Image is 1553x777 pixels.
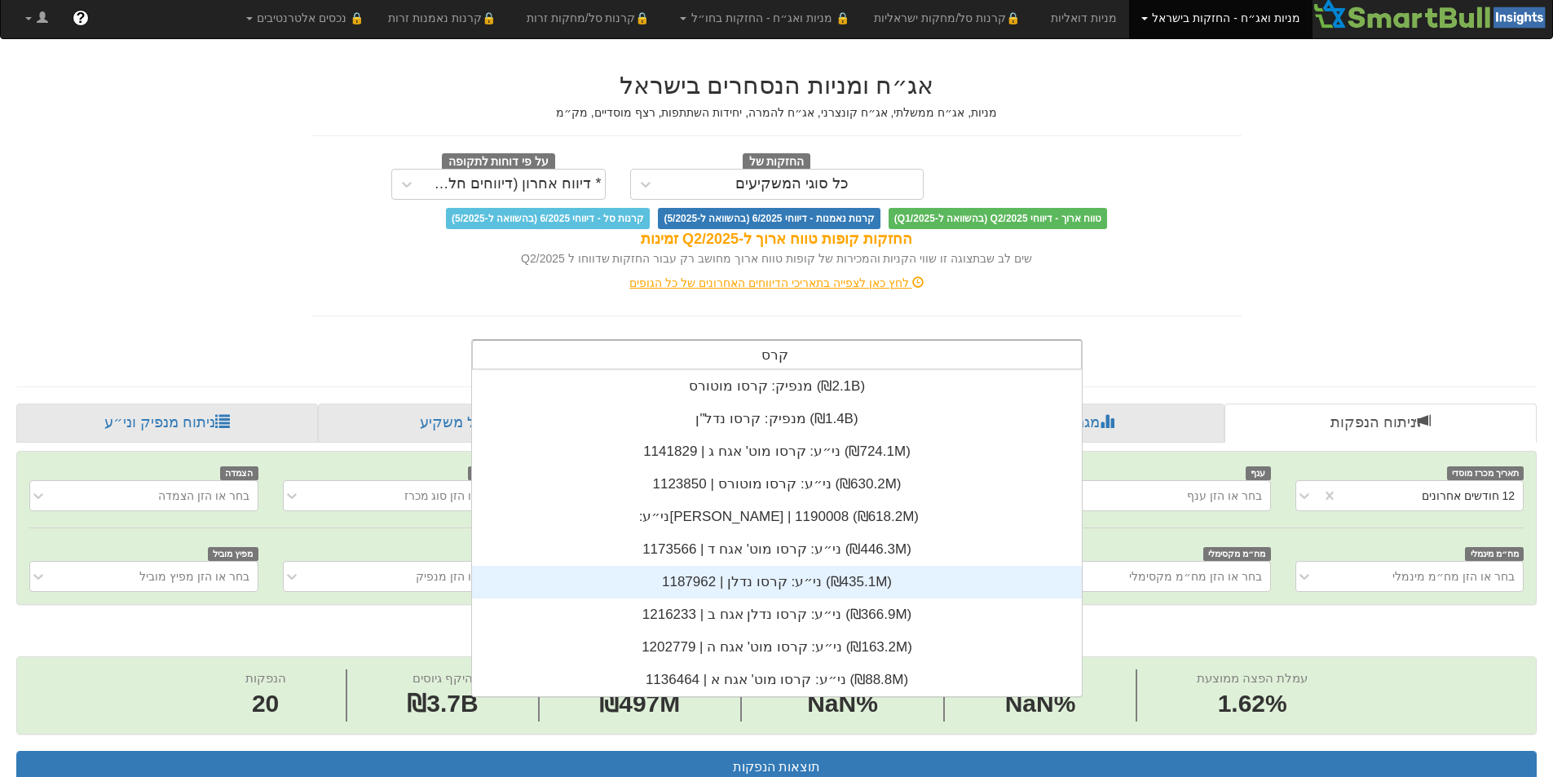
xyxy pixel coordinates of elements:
div: ני״ע: ‏קרסו מוט' אגח ה | 1202779 ‎(₪163.2M)‎ [472,631,1082,664]
div: בחר או הזן סוג מכרז [404,488,503,504]
div: ני״ע: ‏[PERSON_NAME] | 1190008 ‎(₪618.2M)‎ [472,501,1082,533]
span: קרנות נאמנות - דיווחי 6/2025 (בהשוואה ל-5/2025) [658,208,880,229]
div: בחר או הזן הצמדה [158,488,249,504]
div: בחר או הזן מפיץ מוביל [139,568,249,585]
span: הנפקות [245,671,286,685]
div: שים לב שבתצוגה זו שווי הקניות והמכירות של קופות טווח ארוך מחושב רק עבור החזקות שדווחו ל Q2/2025 [312,250,1242,267]
span: 20 [245,686,286,722]
span: מח״מ מינמלי [1465,547,1524,561]
h2: אג״ח ומניות הנסחרים בישראל [312,72,1242,99]
span: טווח ארוך - דיווחי Q2/2025 (בהשוואה ל-Q1/2025) [889,208,1107,229]
div: * דיווח אחרון (דיווחים חלקיים) [426,176,602,192]
span: עמלת הפצה ממוצעת [1197,671,1308,685]
a: פרופיל משקיע [318,404,624,443]
div: grid [472,370,1082,696]
span: ₪3.7B [407,690,478,717]
span: NaN% [1005,686,1076,722]
h5: מניות, אג״ח ממשלתי, אג״ח קונצרני, אג״ח להמרה, יחידות השתתפות, רצף מוסדיים, מק״מ [312,107,1242,119]
div: ני״ע: ‏קרסו נדלן אגח ב | 1216233 ‎(₪366.9M)‎ [472,598,1082,631]
span: תאריך מכרז מוסדי [1447,466,1524,480]
div: ני״ע: ‏קרסו מוט' אגח א | 1136464 ‎(₪88.8M)‎ [472,664,1082,696]
span: ? [76,10,85,26]
span: הצמדה [220,466,258,480]
div: ני״ע: ‏קרסו נדלן | 1187962 ‎(₪435.1M)‎ [472,566,1082,598]
div: בחר או הזן ענף [1187,488,1262,504]
div: בחר או הזן מח״מ מינמלי [1392,568,1515,585]
div: ני״ע: ‏קרסו מוטורס | 1123850 ‎(₪630.2M)‎ [472,468,1082,501]
h3: תוצאות הנפקות [29,760,1524,775]
div: מנפיק: ‏קרסו נדל"ן ‎(₪1.4B)‎ [472,403,1082,435]
div: 12 חודשים אחרונים [1422,488,1515,504]
div: בחר או הזן מנפיק [416,568,502,585]
span: קרנות סל - דיווחי 6/2025 (בהשוואה ל-5/2025) [446,208,650,229]
span: החזקות של [743,153,811,171]
span: היקף גיוסים [413,671,473,685]
div: בחר או הזן מח״מ מקסימלי [1129,568,1262,585]
span: סוג מכרז [468,466,512,480]
span: 1.62% [1197,686,1308,722]
div: לחץ כאן לצפייה בתאריכי הדיווחים האחרונים של כל הגופים [300,275,1254,291]
span: ענף [1246,466,1271,480]
div: החזקות קופות טווח ארוך ל-Q2/2025 זמינות [312,229,1242,250]
span: על פי דוחות לתקופה [442,153,555,171]
div: מנפיק: ‏קרסו מוטורס ‎(₪2.1B)‎ [472,370,1082,403]
span: ₪497M [599,690,680,717]
div: ני״ע: ‏קרסו מוט' אגח ד | 1173566 ‎(₪446.3M)‎ [472,533,1082,566]
div: ני״ע: ‏קרסו מוט' אגח ג | 1141829 ‎(₪724.1M)‎ [472,435,1082,468]
a: ניתוח מנפיק וני״ע [16,404,318,443]
span: מח״מ מקסימלי [1203,547,1271,561]
div: כל סוגי המשקיעים [735,176,849,192]
h2: ניתוח הנפקות - 12 חודשים אחרונים [16,621,1537,648]
a: ניתוח הנפקות [1224,404,1537,443]
span: NaN% [801,686,884,722]
span: מפיץ מוביל [208,547,258,561]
